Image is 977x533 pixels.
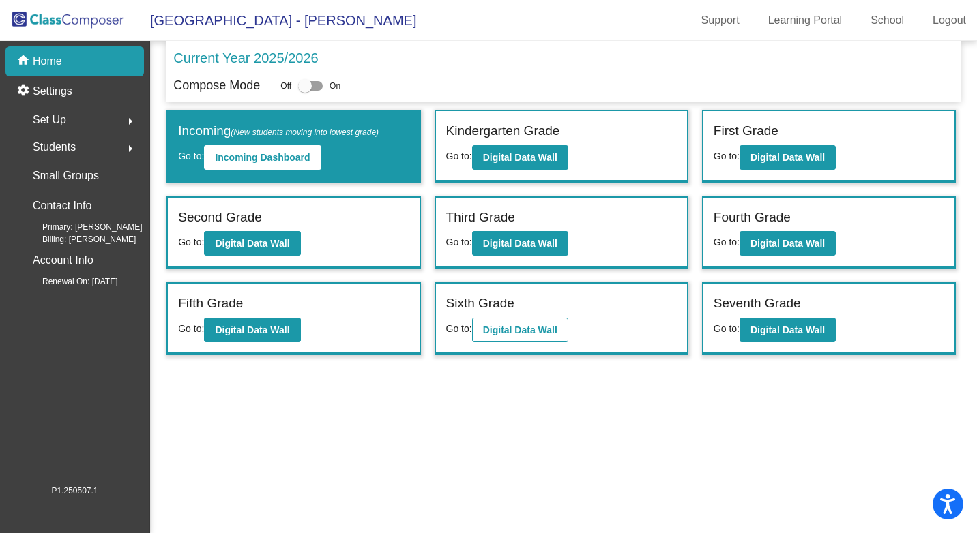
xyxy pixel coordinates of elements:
button: Incoming Dashboard [204,145,321,170]
span: Go to: [714,151,740,162]
p: Account Info [33,251,93,270]
span: Billing: [PERSON_NAME] [20,233,136,245]
button: Digital Data Wall [204,231,300,256]
b: Digital Data Wall [750,238,825,249]
button: Digital Data Wall [740,231,836,256]
span: Go to: [714,237,740,247]
a: Support [690,10,750,31]
span: Go to: [178,151,204,162]
mat-icon: arrow_right [122,140,138,157]
span: Go to: [714,323,740,334]
span: Primary: [PERSON_NAME] [20,221,143,233]
p: Compose Mode [173,76,260,95]
label: First Grade [714,121,778,141]
b: Digital Data Wall [483,238,557,249]
label: Third Grade [446,208,515,228]
span: Off [280,80,291,92]
b: Digital Data Wall [215,238,289,249]
span: Go to: [446,237,472,247]
button: Digital Data Wall [204,318,300,342]
p: Current Year 2025/2026 [173,48,318,68]
label: Seventh Grade [714,294,801,314]
span: Renewal On: [DATE] [20,275,117,288]
label: Fourth Grade [714,208,791,228]
a: Learning Portal [757,10,854,31]
button: Digital Data Wall [472,145,568,170]
label: Sixth Grade [446,294,514,314]
p: Home [33,53,62,70]
b: Digital Data Wall [750,324,825,335]
p: Small Groups [33,166,99,185]
span: On [330,80,340,92]
mat-icon: home [16,53,33,70]
label: Incoming [178,121,379,141]
a: Logout [922,10,977,31]
label: Second Grade [178,208,262,228]
label: Fifth Grade [178,294,243,314]
button: Digital Data Wall [740,145,836,170]
span: Students [33,138,76,157]
p: Settings [33,83,72,100]
p: Contact Info [33,196,91,215]
a: School [860,10,915,31]
mat-icon: settings [16,83,33,100]
mat-icon: arrow_right [122,113,138,130]
span: (New students moving into lowest grade) [231,127,379,137]
b: Incoming Dashboard [215,152,310,163]
button: Digital Data Wall [740,318,836,342]
button: Digital Data Wall [472,318,568,342]
span: [GEOGRAPHIC_DATA] - [PERSON_NAME] [136,10,416,31]
button: Digital Data Wall [472,231,568,256]
label: Kindergarten Grade [446,121,560,141]
b: Digital Data Wall [483,324,557,335]
b: Digital Data Wall [215,324,289,335]
span: Go to: [446,151,472,162]
span: Set Up [33,110,66,130]
span: Go to: [178,323,204,334]
span: Go to: [446,323,472,334]
b: Digital Data Wall [750,152,825,163]
b: Digital Data Wall [483,152,557,163]
span: Go to: [178,237,204,247]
